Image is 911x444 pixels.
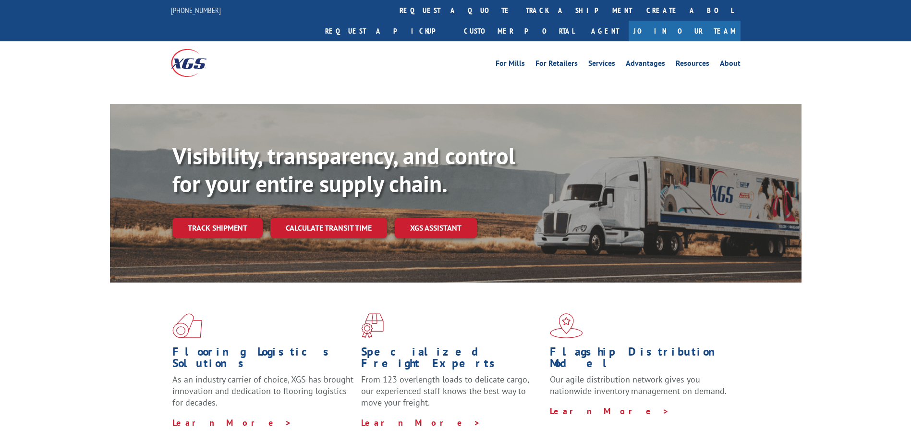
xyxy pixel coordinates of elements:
[496,60,525,70] a: For Mills
[361,417,481,428] a: Learn More >
[550,313,583,338] img: xgs-icon-flagship-distribution-model-red
[318,21,457,41] a: Request a pickup
[361,313,384,338] img: xgs-icon-focused-on-flooring-red
[172,141,515,198] b: Visibility, transparency, and control for your entire supply chain.
[172,417,292,428] a: Learn More >
[676,60,709,70] a: Resources
[395,218,477,238] a: XGS ASSISTANT
[582,21,629,41] a: Agent
[550,374,727,396] span: Our agile distribution network gives you nationwide inventory management on demand.
[720,60,741,70] a: About
[361,346,543,374] h1: Specialized Freight Experts
[550,346,731,374] h1: Flagship Distribution Model
[457,21,582,41] a: Customer Portal
[172,218,263,238] a: Track shipment
[361,374,543,417] p: From 123 overlength loads to delicate cargo, our experienced staff knows the best way to move you...
[172,374,353,408] span: As an industry carrier of choice, XGS has brought innovation and dedication to flooring logistics...
[588,60,615,70] a: Services
[172,313,202,338] img: xgs-icon-total-supply-chain-intelligence-red
[626,60,665,70] a: Advantages
[629,21,741,41] a: Join Our Team
[550,406,669,417] a: Learn More >
[535,60,578,70] a: For Retailers
[270,218,387,238] a: Calculate transit time
[171,5,221,15] a: [PHONE_NUMBER]
[172,346,354,374] h1: Flooring Logistics Solutions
